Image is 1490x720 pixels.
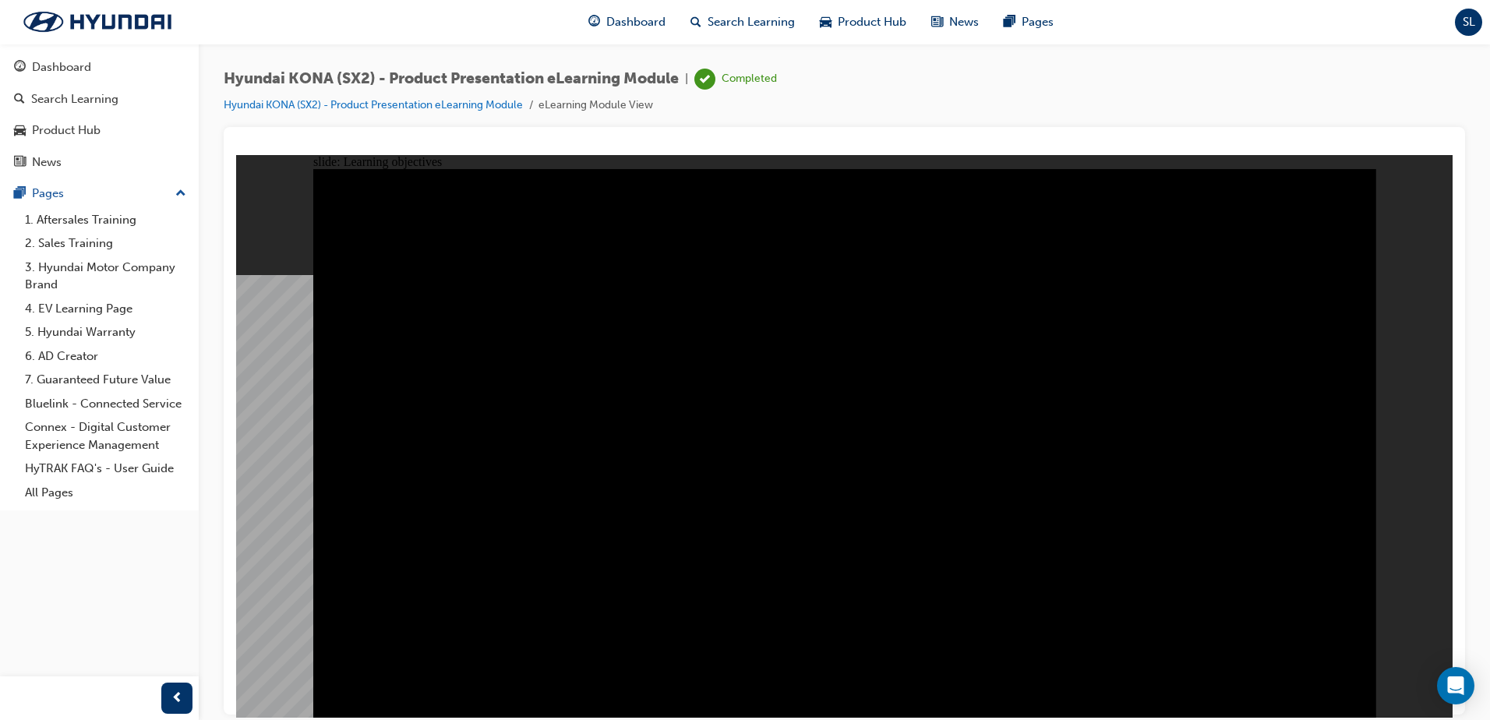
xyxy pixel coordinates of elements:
[224,70,679,88] span: Hyundai KONA (SX2) - Product Presentation eLearning Module
[19,297,192,321] a: 4. EV Learning Page
[685,70,688,88] span: |
[690,12,701,32] span: search-icon
[1022,13,1054,31] span: Pages
[6,179,192,208] button: Pages
[6,85,192,114] a: Search Learning
[224,98,523,111] a: Hyundai KONA (SX2) - Product Presentation eLearning Module
[32,185,64,203] div: Pages
[31,90,118,108] div: Search Learning
[991,6,1066,38] a: pages-iconPages
[14,187,26,201] span: pages-icon
[19,320,192,344] a: 5. Hyundai Warranty
[19,256,192,297] a: 3. Hyundai Motor Company Brand
[19,415,192,457] a: Connex - Digital Customer Experience Management
[919,6,991,38] a: news-iconNews
[14,156,26,170] span: news-icon
[722,72,777,86] div: Completed
[6,116,192,145] a: Product Hub
[678,6,807,38] a: search-iconSearch Learning
[171,689,183,708] span: prev-icon
[820,12,832,32] span: car-icon
[6,50,192,179] button: DashboardSearch LearningProduct HubNews
[576,6,678,38] a: guage-iconDashboard
[1463,13,1475,31] span: SL
[588,12,600,32] span: guage-icon
[175,184,186,204] span: up-icon
[19,481,192,505] a: All Pages
[19,208,192,232] a: 1. Aftersales Training
[14,124,26,138] span: car-icon
[6,148,192,177] a: News
[694,69,715,90] span: learningRecordVerb_COMPLETE-icon
[14,61,26,75] span: guage-icon
[1437,667,1474,704] div: Open Intercom Messenger
[807,6,919,38] a: car-iconProduct Hub
[32,58,91,76] div: Dashboard
[606,13,666,31] span: Dashboard
[708,13,795,31] span: Search Learning
[949,13,979,31] span: News
[19,368,192,392] a: 7. Guaranteed Future Value
[1004,12,1015,32] span: pages-icon
[14,93,25,107] span: search-icon
[931,12,943,32] span: news-icon
[19,344,192,369] a: 6. AD Creator
[8,5,187,38] img: Trak
[838,13,906,31] span: Product Hub
[538,97,653,115] li: eLearning Module View
[19,457,192,481] a: HyTRAK FAQ's - User Guide
[19,392,192,416] a: Bluelink - Connected Service
[6,53,192,82] a: Dashboard
[32,122,101,139] div: Product Hub
[19,231,192,256] a: 2. Sales Training
[32,154,62,171] div: News
[1455,9,1482,36] button: SL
